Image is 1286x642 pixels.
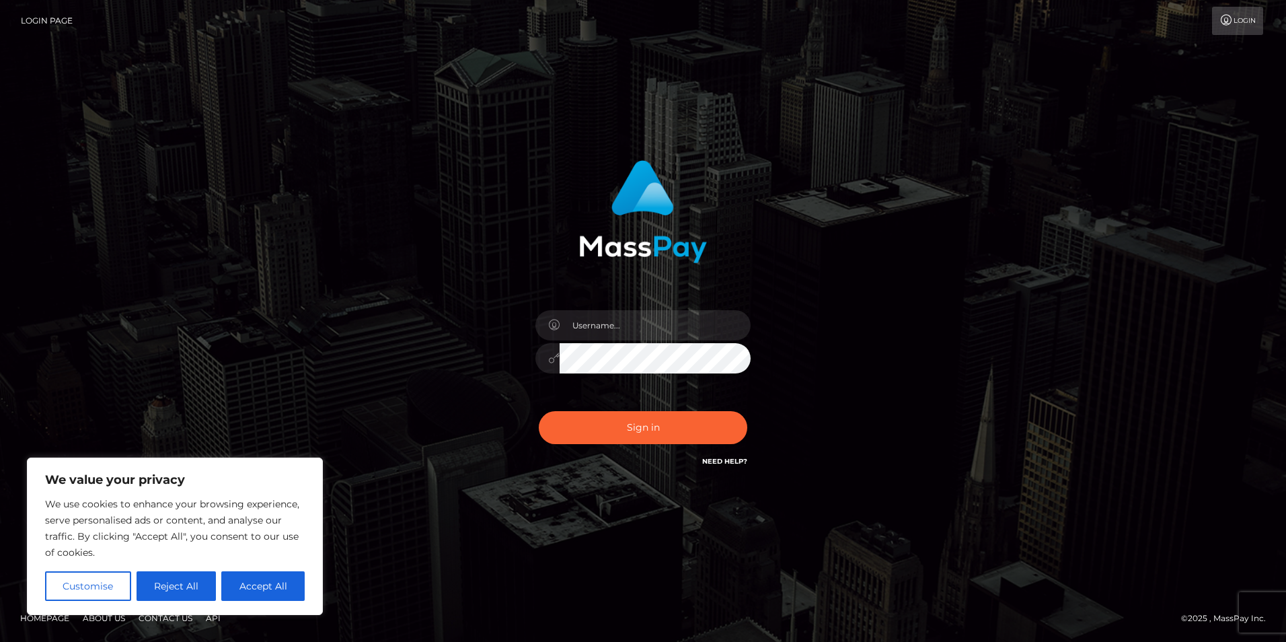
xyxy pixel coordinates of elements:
[45,496,305,561] p: We use cookies to enhance your browsing experience, serve personalised ads or content, and analys...
[45,571,131,601] button: Customise
[21,7,73,35] a: Login Page
[200,608,226,629] a: API
[1212,7,1263,35] a: Login
[221,571,305,601] button: Accept All
[702,457,747,466] a: Need Help?
[77,608,130,629] a: About Us
[560,310,751,341] input: Username...
[539,411,747,444] button: Sign in
[133,608,198,629] a: Contact Us
[15,608,75,629] a: Homepage
[1181,611,1276,626] div: © 2025 , MassPay Inc.
[45,472,305,488] p: We value your privacy
[137,571,217,601] button: Reject All
[27,458,323,615] div: We value your privacy
[579,160,707,263] img: MassPay Login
